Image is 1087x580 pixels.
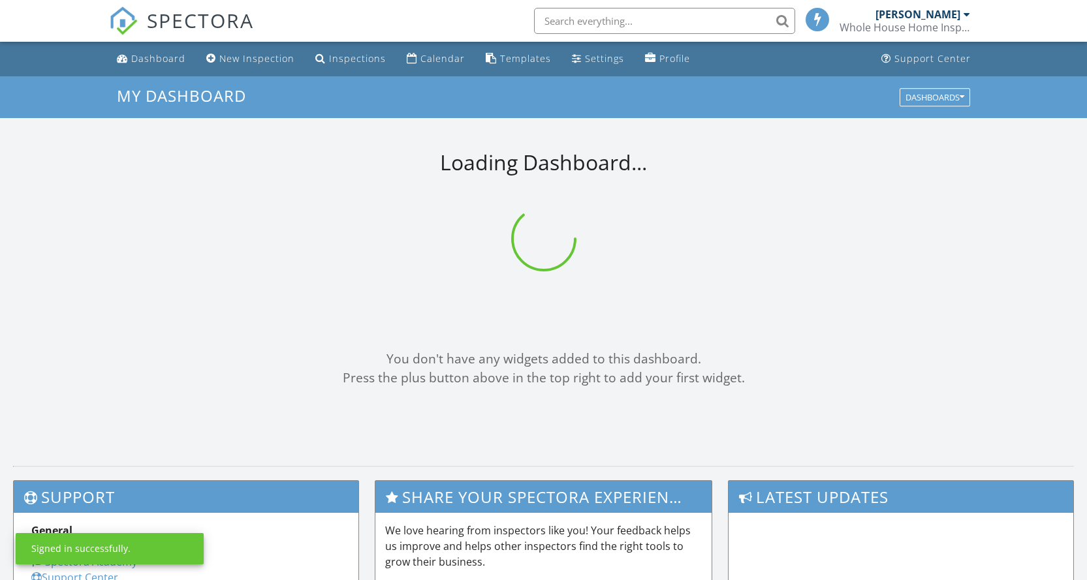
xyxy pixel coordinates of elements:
div: Settings [585,52,624,65]
span: My Dashboard [117,85,246,106]
input: Search everything... [534,8,795,34]
a: Dashboard [112,47,191,71]
div: New Inspection [219,52,294,65]
div: Press the plus button above in the top right to add your first widget. [13,369,1074,388]
div: Signed in successfully. [31,542,131,555]
a: Profile [640,47,695,71]
div: Inspections [329,52,386,65]
a: SPECTORA [109,18,254,45]
span: SPECTORA [147,7,254,34]
div: Whole House Home Inspections [840,21,970,34]
div: Calendar [420,52,465,65]
a: New Inspection [201,47,300,71]
a: Inspections [310,47,391,71]
div: Dashboard [131,52,185,65]
img: The Best Home Inspection Software - Spectora [109,7,138,35]
div: Profile [659,52,690,65]
a: Spectora Academy [31,555,137,569]
button: Dashboards [900,88,970,106]
strong: General [31,523,72,538]
div: You don't have any widgets added to this dashboard. [13,350,1074,369]
a: Calendar [402,47,470,71]
h3: Support [14,481,358,513]
h3: Share Your Spectora Experience [375,481,712,513]
div: Support Center [894,52,971,65]
div: Templates [500,52,551,65]
div: Dashboards [906,93,964,102]
div: [PERSON_NAME] [875,8,960,21]
a: Templates [480,47,556,71]
h3: Latest Updates [729,481,1073,513]
a: Support Center [876,47,976,71]
a: Settings [567,47,629,71]
p: We love hearing from inspectors like you! Your feedback helps us improve and helps other inspecto... [385,523,702,570]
